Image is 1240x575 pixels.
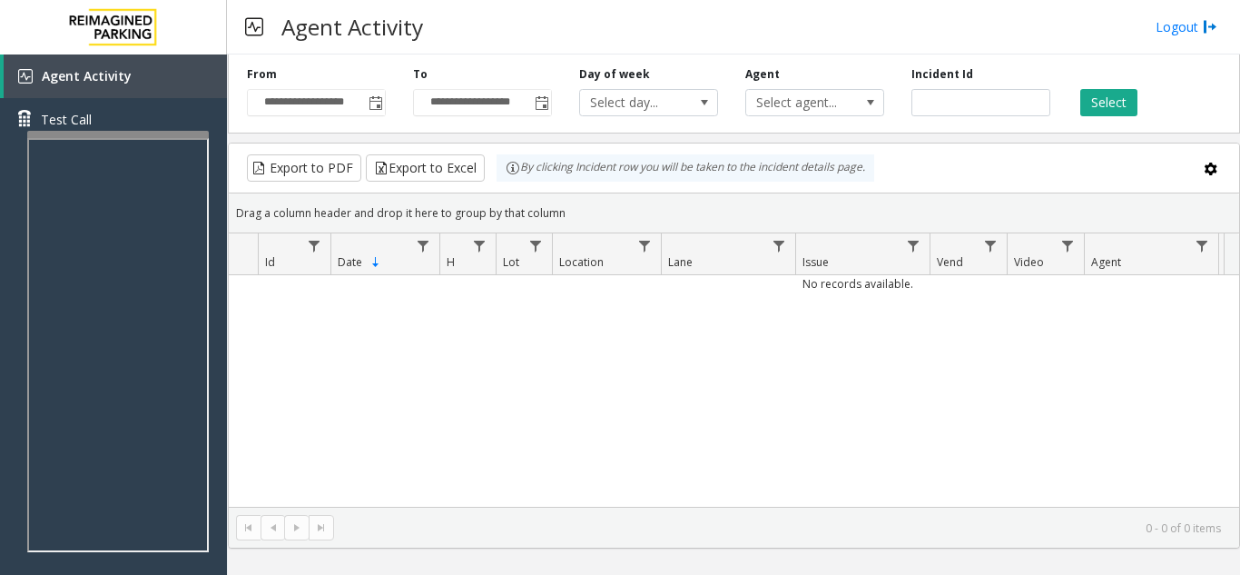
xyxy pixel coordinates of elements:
[245,5,263,49] img: pageIcon
[1056,233,1080,258] a: Video Filter Menu
[802,254,829,270] span: Issue
[467,233,492,258] a: H Filter Menu
[746,90,856,115] span: Select agent...
[937,254,963,270] span: Vend
[524,233,548,258] a: Lot Filter Menu
[366,154,485,182] button: Export to Excel
[1190,233,1215,258] a: Agent Filter Menu
[247,154,361,182] button: Export to PDF
[767,233,792,258] a: Lane Filter Menu
[506,161,520,175] img: infoIcon.svg
[579,66,650,83] label: Day of week
[979,233,1003,258] a: Vend Filter Menu
[745,66,780,83] label: Agent
[531,90,551,115] span: Toggle popup
[229,197,1239,229] div: Drag a column header and drop it here to group by that column
[345,520,1221,536] kendo-pager-info: 0 - 0 of 0 items
[1091,254,1121,270] span: Agent
[42,67,132,84] span: Agent Activity
[272,5,432,49] h3: Agent Activity
[497,154,874,182] div: By clicking Incident row you will be taken to the incident details page.
[369,255,383,270] span: Sortable
[413,66,428,83] label: To
[911,66,973,83] label: Incident Id
[901,233,926,258] a: Issue Filter Menu
[338,254,362,270] span: Date
[668,254,693,270] span: Lane
[447,254,455,270] span: H
[265,254,275,270] span: Id
[503,254,519,270] span: Lot
[4,55,227,98] a: Agent Activity
[633,233,657,258] a: Location Filter Menu
[41,110,92,129] span: Test Call
[247,66,277,83] label: From
[1080,89,1137,116] button: Select
[229,233,1239,507] div: Data table
[411,233,436,258] a: Date Filter Menu
[580,90,690,115] span: Select day...
[1203,17,1217,36] img: logout
[1156,17,1217,36] a: Logout
[302,233,327,258] a: Id Filter Menu
[559,254,604,270] span: Location
[18,69,33,84] img: 'icon'
[1014,254,1044,270] span: Video
[365,90,385,115] span: Toggle popup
